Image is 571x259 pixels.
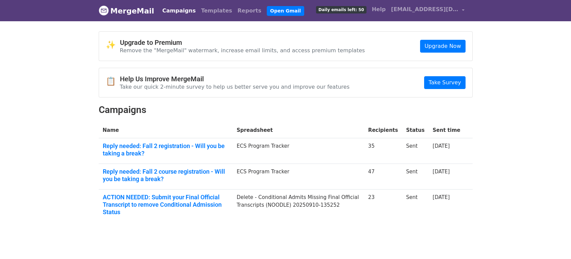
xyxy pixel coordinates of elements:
a: Daily emails left: 50 [313,3,369,16]
td: Delete - Conditional Admits Missing Final Official Transcripts (NOODLE) 20250910-135252 [233,190,364,222]
td: ECS Program Tracker [233,164,364,190]
th: Status [402,122,429,138]
a: Help [369,3,388,16]
a: [DATE] [433,143,450,149]
span: ✨ [106,40,120,50]
th: Name [99,122,233,138]
a: [DATE] [433,194,450,200]
td: ECS Program Tracker [233,138,364,164]
img: MergeMail logo [99,5,109,16]
a: Reply needed: Fall 2 registration - Will you be taking a break? [103,142,229,157]
td: Sent [402,138,429,164]
th: Recipients [364,122,402,138]
p: Remove the "MergeMail" watermark, increase email limits, and access premium templates [120,47,365,54]
th: Spreadsheet [233,122,364,138]
a: Templates [198,4,235,18]
a: Reply needed: Fall 2 course registration - Will you be taking a break? [103,168,229,182]
a: [DATE] [433,169,450,175]
a: ACTION NEEDED: Submit your Final Official Transcript to remove Conditional Admission Status [103,194,229,215]
a: Upgrade Now [420,40,465,53]
td: Sent [402,190,429,222]
a: Take Survey [424,76,465,89]
a: MergeMail [99,4,154,18]
a: Campaigns [160,4,198,18]
p: Take our quick 2-minute survey to help us better serve you and improve our features [120,83,350,90]
th: Sent time [429,122,464,138]
span: [EMAIL_ADDRESS][DOMAIN_NAME] [391,5,458,13]
td: Sent [402,164,429,190]
h4: Upgrade to Premium [120,38,365,47]
h2: Campaigns [99,104,473,116]
td: 47 [364,164,402,190]
span: Daily emails left: 50 [316,6,366,13]
h4: Help Us Improve MergeMail [120,75,350,83]
td: 23 [364,190,402,222]
span: 📋 [106,77,120,86]
a: [EMAIL_ADDRESS][DOMAIN_NAME] [388,3,467,19]
a: Open Gmail [267,6,304,16]
a: Reports [235,4,264,18]
td: 35 [364,138,402,164]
